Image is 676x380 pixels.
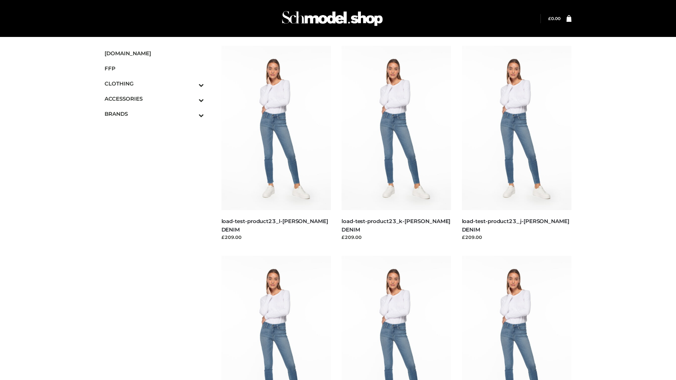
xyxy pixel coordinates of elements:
bdi: 0.00 [548,16,561,21]
a: £0.00 [548,16,561,21]
span: FFP [105,64,204,72]
span: BRANDS [105,110,204,118]
span: [DOMAIN_NAME] [105,49,204,57]
img: Schmodel Admin 964 [280,5,385,32]
a: load-test-product23_l-[PERSON_NAME] DENIM [221,218,328,233]
span: ACCESSORIES [105,95,204,103]
a: ACCESSORIESToggle Submenu [105,91,204,106]
a: [DOMAIN_NAME] [105,46,204,61]
span: £ [548,16,551,21]
div: £209.00 [342,234,451,241]
a: load-test-product23_j-[PERSON_NAME] DENIM [462,218,569,233]
a: load-test-product23_k-[PERSON_NAME] DENIM [342,218,450,233]
span: CLOTHING [105,80,204,88]
div: £209.00 [462,234,572,241]
a: FFP [105,61,204,76]
a: CLOTHINGToggle Submenu [105,76,204,91]
a: BRANDSToggle Submenu [105,106,204,121]
div: £209.00 [221,234,331,241]
button: Toggle Submenu [179,91,204,106]
button: Toggle Submenu [179,106,204,121]
button: Toggle Submenu [179,76,204,91]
